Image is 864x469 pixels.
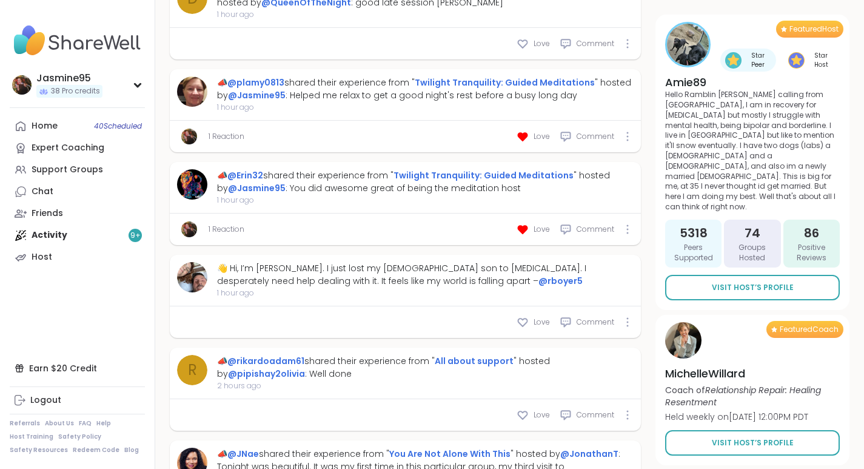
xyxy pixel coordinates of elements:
[10,246,145,268] a: Host
[10,203,145,224] a: Friends
[10,137,145,159] a: Expert Coaching
[10,181,145,203] a: Chat
[665,411,840,423] p: Held weekly on [DATE] 12:00PM PDT
[94,121,142,131] span: 40 Scheduled
[177,355,207,385] a: r
[96,419,111,428] a: Help
[744,51,771,69] span: Star Peer
[177,76,207,107] img: plamy0813
[389,448,511,460] a: You Are Not Alone With This
[10,159,145,181] a: Support Groups
[217,380,634,391] span: 2 hours ago
[10,115,145,137] a: Home40Scheduled
[30,394,61,407] div: Logout
[177,169,207,200] img: Erin32
[667,24,709,66] img: Amie89
[534,224,550,235] span: Love
[79,419,92,428] a: FAQ
[665,384,840,408] p: Coach of
[10,357,145,379] div: Earn $20 Credit
[228,89,286,101] a: @Jasmine95
[228,368,305,380] a: @pipishay2olivia
[788,243,835,263] span: Positive Reviews
[729,243,775,263] span: Groups Hosted
[51,86,100,96] span: 38 Pro credits
[32,186,53,198] div: Chat
[789,24,839,34] span: Featured Host
[10,390,145,411] a: Logout
[534,131,550,142] span: Love
[780,325,839,334] span: Featured Coach
[10,433,53,441] a: Host Training
[577,224,614,235] span: Comment
[665,75,840,90] h4: Amie89
[227,169,263,181] a: @Erin32
[217,102,634,113] span: 1 hour ago
[32,208,63,220] div: Friends
[227,448,259,460] a: @JNae
[32,251,52,263] div: Host
[10,419,40,428] a: Referrals
[188,359,197,381] span: r
[181,129,197,144] img: Jasmine95
[415,76,595,89] a: Twilight Tranquility: Guided Meditations
[209,224,244,235] a: 1 Reaction
[534,38,550,49] span: Love
[560,448,618,460] a: @JonathanT
[217,262,634,288] div: 👋 Hi, I’m [PERSON_NAME]. I just lost my [DEMOGRAPHIC_DATA] son to [MEDICAL_DATA]. I desperately n...
[577,317,614,328] span: Comment
[181,221,197,237] img: Jasmine95
[534,410,550,420] span: Love
[577,38,614,49] span: Comment
[73,446,119,454] a: Redeem Code
[712,437,794,448] span: Visit Host’s Profile
[665,384,821,408] i: Relationship Repair: Healing Resentment
[45,419,74,428] a: About Us
[665,275,840,300] a: Visit Host’s Profile
[670,243,717,263] span: Peers Supported
[58,433,101,441] a: Safety Policy
[36,72,102,85] div: Jasmine95
[217,355,634,380] div: 📣 shared their experience from " " hosted by : Well done
[712,282,794,293] span: Visit Host’s Profile
[32,164,103,176] div: Support Groups
[534,317,550,328] span: Love
[435,355,514,367] a: All about support
[32,142,104,154] div: Expert Coaching
[745,224,760,241] span: 74
[217,169,634,195] div: 📣 shared their experience from " " hosted by : You did awesome great of being the meditation host
[665,366,840,381] h4: MichelleWillard
[124,446,139,454] a: Blog
[577,131,614,142] span: Comment
[32,120,58,132] div: Home
[209,131,244,142] a: 1 Reaction
[804,224,819,241] span: 86
[680,224,708,241] span: 5318
[228,182,286,194] a: @Jasmine95
[665,322,702,359] img: MichelleWillard
[807,51,835,69] span: Star Host
[393,169,574,181] a: Twilight Tranquility: Guided Meditations
[665,430,840,456] a: Visit Host’s Profile
[217,288,634,299] span: 1 hour ago
[538,275,583,287] a: @rboyer5
[577,410,614,420] span: Comment
[10,19,145,62] img: ShareWell Nav Logo
[227,76,284,89] a: @plamy0813
[725,52,742,69] img: Star Peer
[665,90,840,212] p: Hello Ramblin [PERSON_NAME] calling from [GEOGRAPHIC_DATA], I am in recovery for [MEDICAL_DATA] b...
[12,75,32,95] img: Jasmine95
[217,9,634,20] span: 1 hour ago
[217,195,634,206] span: 1 hour ago
[177,262,207,292] img: rboyer5
[10,446,68,454] a: Safety Resources
[788,52,805,69] img: Star Host
[217,76,634,102] div: 📣 shared their experience from " " hosted by : Helped me relax to get a good night's rest before ...
[227,355,304,367] a: @rikardoadam61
